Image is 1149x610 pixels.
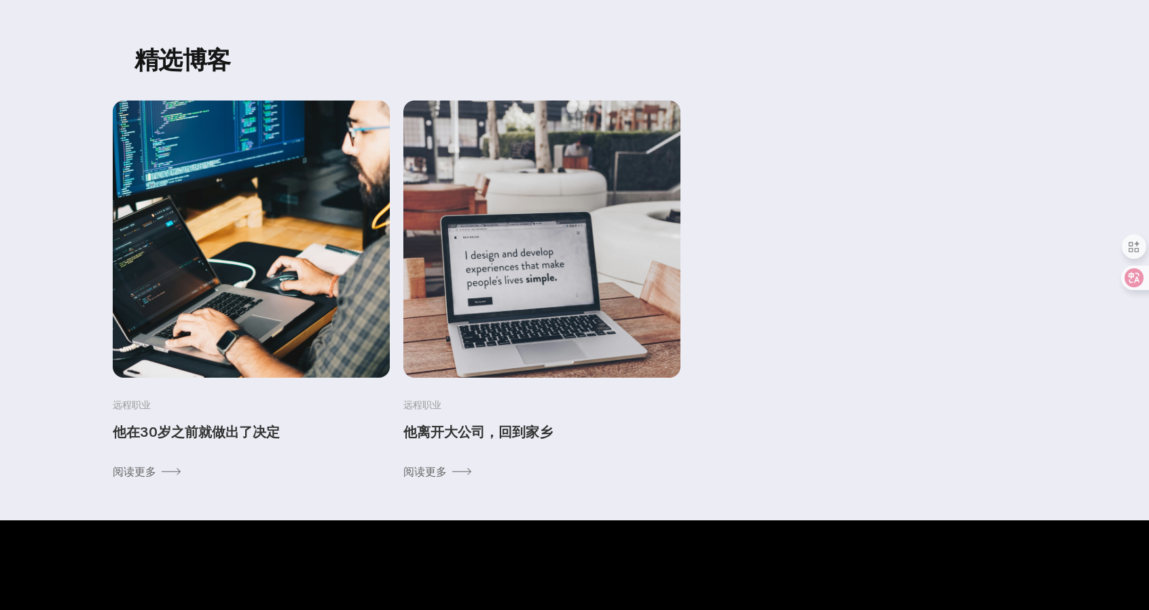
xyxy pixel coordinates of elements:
[113,423,390,442] a: 他在30岁之前就做出了决定
[403,465,447,478] font: 阅读更多
[134,45,230,75] font: 精选博客
[403,399,441,410] font: 远程职业
[113,399,151,410] font: 远程职业
[113,424,280,440] font: 他在30岁之前就做出了决定
[403,424,553,440] font: 他离开大公司，回到家乡
[113,465,156,478] font: 阅读更多
[113,463,390,480] a: 阅读更多
[452,468,471,476] img: 阅读更多
[403,463,680,480] a: 阅读更多
[162,468,181,476] img: 阅读更多
[403,423,680,442] a: 他离开大公司，回到家乡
